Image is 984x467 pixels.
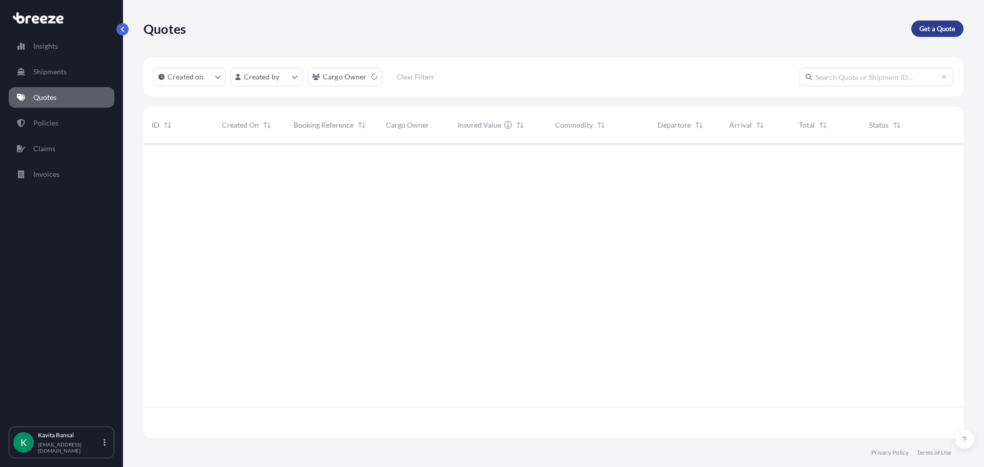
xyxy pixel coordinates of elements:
[33,169,59,179] p: Invoices
[595,119,607,131] button: Sort
[514,119,526,131] button: Sort
[261,119,273,131] button: Sort
[154,68,225,86] button: createdOn Filter options
[143,21,186,37] p: Quotes
[152,120,159,130] span: ID
[307,68,382,86] button: cargoOwner Filter options
[9,113,114,133] a: Policies
[231,68,302,86] button: createdBy Filter options
[799,68,953,86] input: Search Quote or Shipment ID...
[33,67,67,77] p: Shipments
[729,120,752,130] span: Arrival
[891,119,903,131] button: Sort
[33,92,56,103] p: Quotes
[222,120,259,130] span: Created On
[387,69,444,85] button: Clear Filters
[397,72,434,82] p: Clear Filters
[38,431,101,439] p: Kavita Bansal
[871,449,909,457] a: Privacy Policy
[33,144,55,154] p: Claims
[869,120,889,130] span: Status
[458,120,501,130] span: Insured Value
[244,72,280,82] p: Created by
[658,120,691,130] span: Departure
[817,119,829,131] button: Sort
[693,119,705,131] button: Sort
[168,72,204,82] p: Created on
[386,120,429,130] span: Cargo Owner
[20,437,27,448] span: K
[799,120,815,130] span: Total
[9,36,114,56] a: Insights
[294,120,354,130] span: Booking Reference
[9,138,114,159] a: Claims
[9,164,114,185] a: Invoices
[161,119,174,131] button: Sort
[33,118,58,128] p: Policies
[754,119,766,131] button: Sort
[9,62,114,82] a: Shipments
[9,87,114,108] a: Quotes
[38,441,101,454] p: [EMAIL_ADDRESS][DOMAIN_NAME]
[33,41,58,51] p: Insights
[917,449,951,457] a: Terms of Use
[555,120,593,130] span: Commodity
[919,24,955,34] p: Get a Quote
[323,72,367,82] p: Cargo Owner
[911,21,963,37] a: Get a Quote
[356,119,368,131] button: Sort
